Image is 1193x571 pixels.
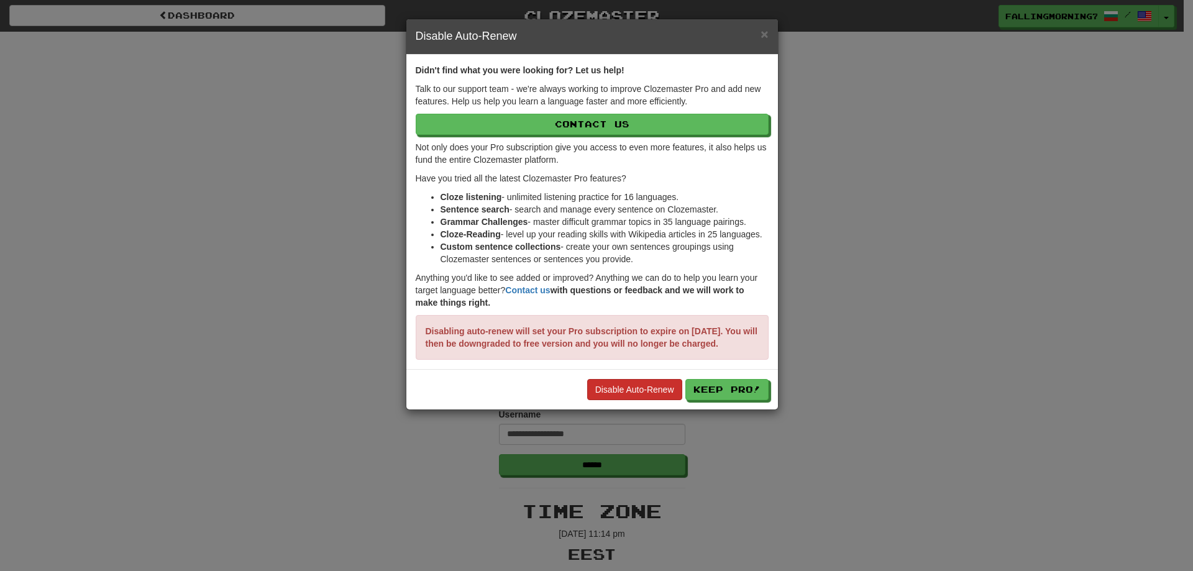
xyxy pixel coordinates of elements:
[441,242,561,252] strong: Custom sentence collections
[685,379,769,400] button: Keep Pro!
[416,285,744,308] strong: with questions or feedback and we will work to make things right.
[441,203,769,216] li: - search and manage every sentence on Clozemaster.
[416,65,624,75] strong: Didn't find what you were looking for? Let us help!
[761,27,768,40] button: Close
[426,326,757,349] strong: Disabling auto-renew will set your Pro subscription to expire on [DATE]. You will then be downgra...
[441,192,502,202] strong: Cloze listening
[441,240,769,265] li: - create your own sentences groupings using Clozemaster sentences or sentences you provide.
[441,228,769,240] li: - level up your reading skills with Wikipedia articles in 25 languages.
[441,217,528,227] strong: Grammar Challenges
[441,204,510,214] strong: Sentence search
[441,191,769,203] li: - unlimited listening practice for 16 languages.
[416,114,769,135] a: Contact Us
[416,29,769,45] h4: Disable Auto-Renew
[416,83,769,107] p: Talk to our support team - we're always working to improve Clozemaster Pro and add new features. ...
[416,272,769,309] p: Anything you'd like to see added or improved? Anything we can do to help you learn your target la...
[761,27,768,41] span: ×
[416,141,769,166] p: Not only does your Pro subscription give you access to even more features, it also helps us fund ...
[587,379,682,400] a: Disable Auto-Renew
[505,285,550,295] a: Contact us
[416,172,769,185] p: Have you tried all the latest Clozemaster Pro features?
[441,216,769,228] li: - master difficult grammar topics in 35 language pairings.
[441,229,501,239] strong: Cloze-Reading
